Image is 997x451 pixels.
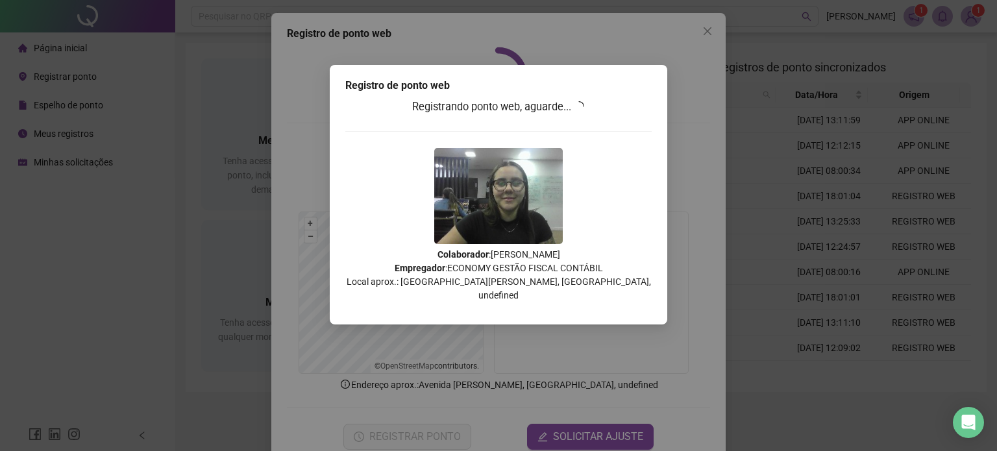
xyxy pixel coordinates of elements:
img: 2Q== [434,148,563,244]
div: Registro de ponto web [345,78,652,93]
strong: Empregador [395,263,445,273]
strong: Colaborador [437,249,489,260]
div: Open Intercom Messenger [953,407,984,438]
h3: Registrando ponto web, aguarde... [345,99,652,116]
p: : [PERSON_NAME] : ECONOMY GESTÃO FISCAL CONTÁBIL Local aprox.: [GEOGRAPHIC_DATA][PERSON_NAME], [G... [345,248,652,302]
span: loading [573,100,585,112]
